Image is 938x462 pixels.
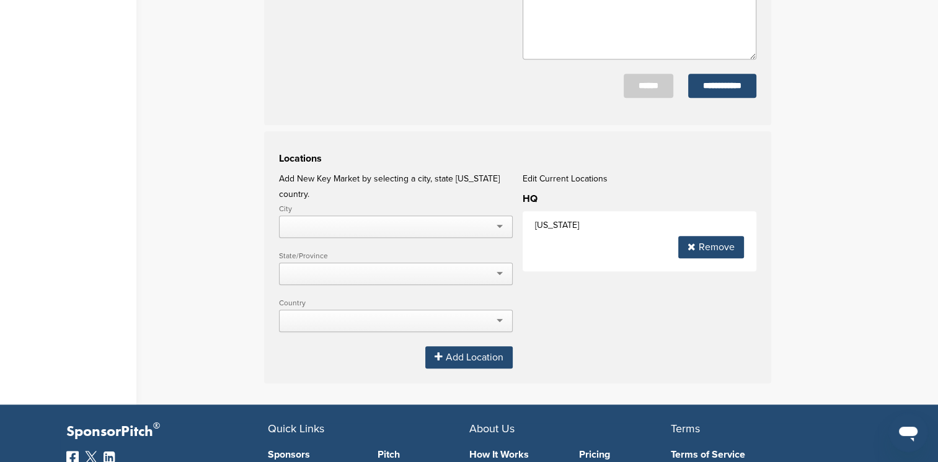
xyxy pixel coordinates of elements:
[678,236,744,258] div: Remove
[279,151,756,166] h3: Locations
[671,450,854,460] a: Terms of Service
[535,217,744,233] p: [US_STATE]
[579,450,671,460] a: Pricing
[469,422,515,435] span: About Us
[279,171,513,202] p: Add New Key Market by selecting a city, state [US_STATE] country.
[279,299,513,307] label: Country
[378,450,469,460] a: Pitch
[279,205,513,212] label: City
[279,252,513,259] label: State/Province
[425,346,513,368] div: Add Location
[523,171,756,186] p: Edit Current Locations
[66,423,268,441] p: SponsorPitch
[469,450,561,460] a: How It Works
[523,191,756,206] h3: HQ
[671,422,700,435] span: Terms
[153,418,160,434] span: ®
[888,412,928,452] iframe: Button to launch messaging window
[268,422,324,435] span: Quick Links
[268,450,360,460] a: Sponsors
